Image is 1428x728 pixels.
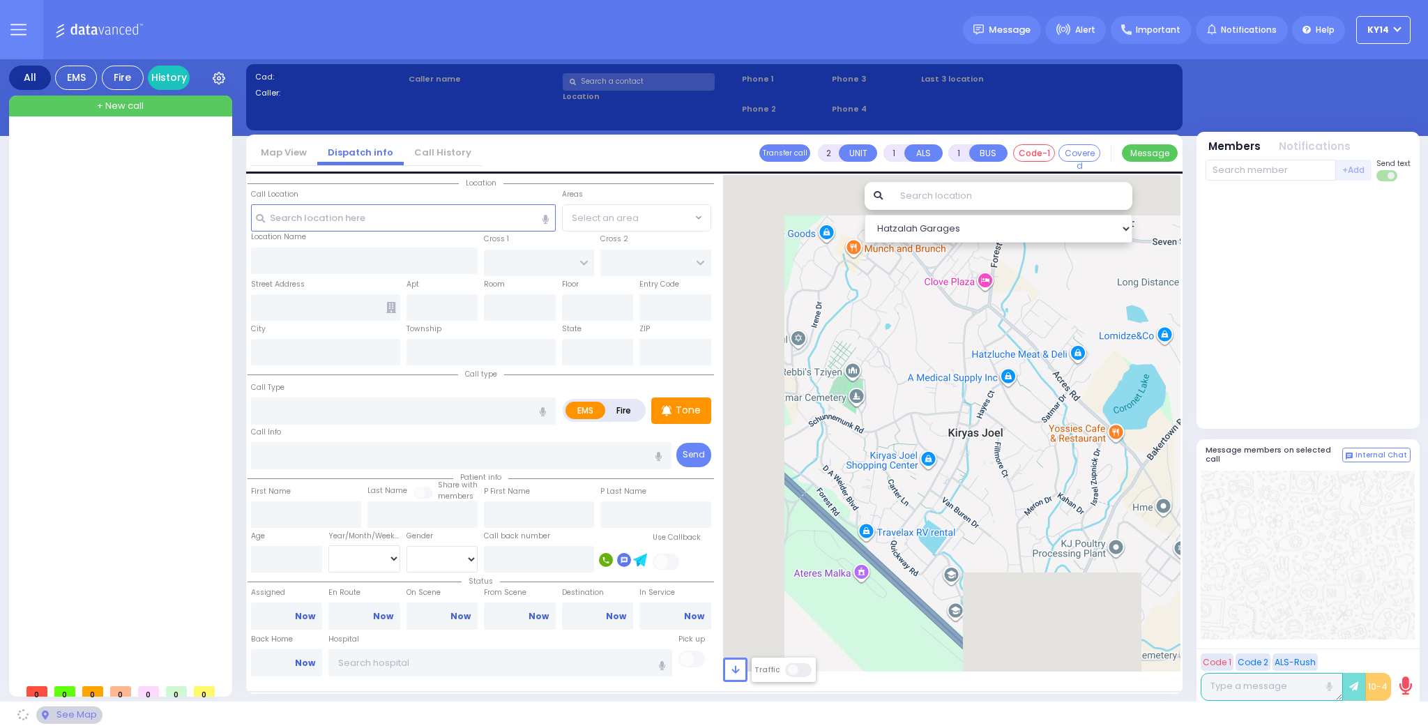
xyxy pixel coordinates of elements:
[1342,448,1411,463] button: Internal Chat
[1273,653,1318,671] button: ALS-Rush
[562,279,579,290] label: Floor
[1208,139,1261,155] button: Members
[1122,144,1178,162] button: Message
[639,279,679,290] label: Entry Code
[684,610,704,623] a: Now
[373,610,393,623] a: Now
[55,66,97,90] div: EMS
[1356,16,1411,44] button: KY14
[742,103,827,115] span: Phone 2
[82,686,103,697] span: 0
[484,486,530,497] label: P First Name
[26,686,47,697] span: 0
[484,531,550,542] label: Call back number
[639,587,711,598] label: In Service
[606,610,626,623] a: Now
[1236,653,1270,671] button: Code 2
[251,382,284,393] label: Call Type
[251,232,306,243] label: Location Name
[367,485,407,496] label: Last Name
[255,71,404,83] label: Cad:
[484,587,556,598] label: From Scene
[969,144,1008,162] button: BUS
[1136,24,1180,36] span: Important
[973,24,984,35] img: message.svg
[450,610,471,623] a: Now
[1346,453,1353,460] img: comment-alt.png
[605,402,644,419] label: Fire
[1376,169,1399,183] label: Turn off text
[565,402,606,419] label: EMS
[9,66,51,90] div: All
[102,66,144,90] div: Fire
[759,144,810,162] button: Transfer call
[97,99,144,113] span: + New call
[251,634,323,645] label: Back Home
[921,73,1047,85] label: Last 3 location
[407,324,441,335] label: Township
[1013,144,1055,162] button: Code-1
[36,706,102,724] div: See map
[563,73,715,91] input: Search a contact
[251,531,265,542] label: Age
[251,204,556,231] input: Search location here
[676,403,701,418] p: Tone
[328,634,359,645] label: Hospital
[1279,139,1351,155] button: Notifications
[54,686,75,697] span: 0
[1316,24,1335,36] span: Help
[839,144,877,162] button: UNIT
[404,146,482,159] a: Call History
[251,587,323,598] label: Assigned
[251,189,298,200] label: Call Location
[832,103,917,115] span: Phone 4
[1201,653,1233,671] button: Code 1
[678,634,705,645] label: Pick up
[1075,24,1095,36] span: Alert
[600,486,646,497] label: P Last Name
[1206,446,1342,464] h5: Message members on selected call
[462,576,500,586] span: Status
[407,279,419,290] label: Apt
[251,279,305,290] label: Street Address
[563,91,738,103] label: Location
[484,234,509,245] label: Cross 1
[1367,24,1389,36] span: KY14
[1206,160,1336,181] input: Search member
[562,189,583,200] label: Areas
[600,234,628,245] label: Cross 2
[148,66,190,90] a: History
[742,73,827,85] span: Phone 1
[754,665,780,675] label: Traffic
[1058,144,1100,162] button: Covered
[989,23,1031,37] span: Message
[255,87,404,99] label: Caller:
[295,657,315,669] a: Now
[317,146,404,159] a: Dispatch info
[562,324,582,335] label: State
[1376,158,1411,169] span: Send text
[891,182,1132,210] input: Search location
[251,427,281,438] label: Call Info
[251,486,291,497] label: First Name
[459,178,503,188] span: Location
[639,324,650,335] label: ZIP
[328,649,672,676] input: Search hospital
[250,146,317,159] a: Map View
[572,211,639,225] span: Select an area
[484,279,505,290] label: Room
[653,532,701,543] label: Use Callback
[166,686,187,697] span: 0
[55,21,148,38] img: Logo
[407,531,433,542] label: Gender
[438,491,473,501] span: members
[409,73,558,85] label: Caller name
[295,610,315,623] a: Now
[1355,450,1407,460] span: Internal Chat
[832,73,917,85] span: Phone 3
[110,686,131,697] span: 0
[458,369,504,379] span: Call type
[676,443,711,467] button: Send
[453,472,508,483] span: Patient info
[328,587,400,598] label: En Route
